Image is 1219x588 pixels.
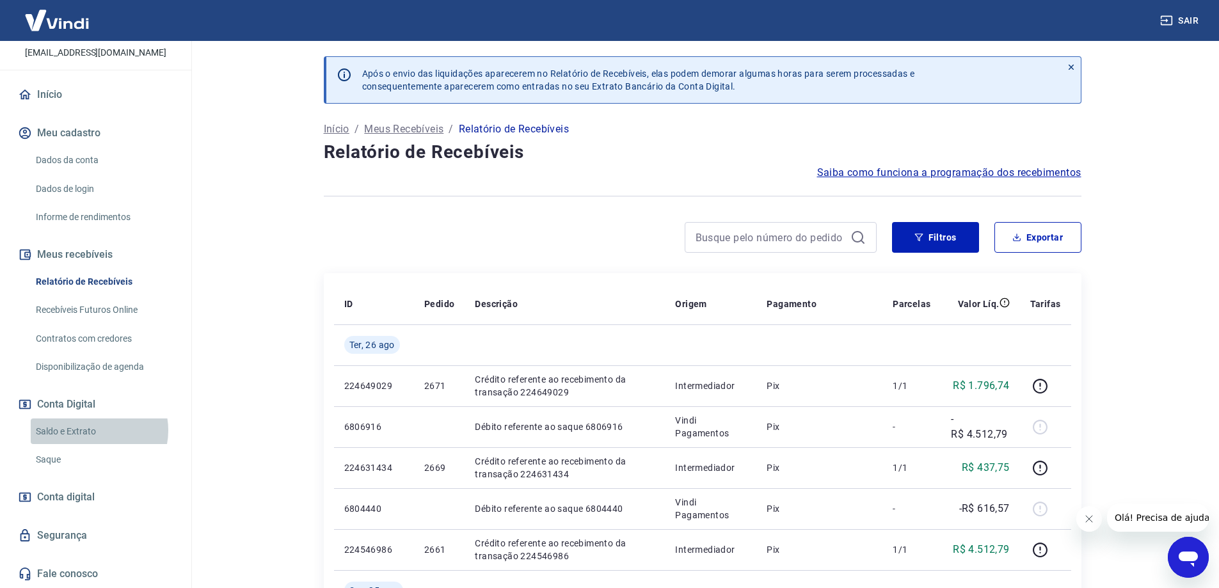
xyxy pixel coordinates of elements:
p: -R$ 616,57 [959,501,1010,516]
p: Vindi Pagamentos [675,414,746,440]
p: R$ 437,75 [962,460,1010,475]
p: R$ 4.512,79 [953,542,1009,557]
a: Recebíveis Futuros Online [31,297,176,323]
iframe: Mensagem da empresa [1107,504,1209,532]
p: Crédito referente ao recebimento da transação 224631434 [475,455,655,481]
p: Origem [675,298,706,310]
button: Meu cadastro [15,119,176,147]
span: Conta digital [37,488,95,506]
p: - [893,420,930,433]
p: 224649029 [344,379,404,392]
button: Conta Digital [15,390,176,418]
a: Início [15,81,176,109]
p: Tarifas [1030,298,1061,310]
a: Relatório de Recebíveis [31,269,176,295]
span: Olá! Precisa de ajuda? [8,9,108,19]
p: -R$ 4.512,79 [951,411,1009,442]
p: [PERSON_NAME] [44,28,147,41]
span: Ter, 26 ago [349,338,395,351]
p: - [893,502,930,515]
iframe: Botão para abrir a janela de mensagens [1168,537,1209,578]
p: 1/1 [893,461,930,474]
p: 1/1 [893,543,930,556]
p: Relatório de Recebíveis [459,122,569,137]
p: Pix [767,461,872,474]
p: Débito referente ao saque 6804440 [475,502,655,515]
p: 224631434 [344,461,404,474]
button: Exportar [994,222,1081,253]
a: Fale conosco [15,560,176,588]
button: Meus recebíveis [15,241,176,269]
p: Pix [767,379,872,392]
p: Intermediador [675,543,746,556]
a: Segurança [15,521,176,550]
a: Dados da conta [31,147,176,173]
button: Filtros [892,222,979,253]
p: Pagamento [767,298,817,310]
p: 2671 [424,379,454,392]
a: Saldo e Extrato [31,418,176,445]
p: ID [344,298,353,310]
a: Contratos com credores [31,326,176,352]
a: Informe de rendimentos [31,204,176,230]
a: Dados de login [31,176,176,202]
p: 2661 [424,543,454,556]
p: 6806916 [344,420,404,433]
p: / [449,122,453,137]
input: Busque pelo número do pedido [696,228,845,247]
p: Pix [767,502,872,515]
p: Pix [767,420,872,433]
a: Meus Recebíveis [364,122,443,137]
p: Débito referente ao saque 6806916 [475,420,655,433]
a: Conta digital [15,483,176,511]
p: Intermediador [675,461,746,474]
p: Intermediador [675,379,746,392]
p: Descrição [475,298,518,310]
h4: Relatório de Recebíveis [324,139,1081,165]
a: Início [324,122,349,137]
p: / [355,122,359,137]
iframe: Fechar mensagem [1076,506,1102,532]
p: Valor Líq. [958,298,1000,310]
a: Saque [31,447,176,473]
p: Pix [767,543,872,556]
a: Disponibilização de agenda [31,354,176,380]
p: Pedido [424,298,454,310]
p: Crédito referente ao recebimento da transação 224546986 [475,537,655,562]
p: Crédito referente ao recebimento da transação 224649029 [475,373,655,399]
p: 2669 [424,461,454,474]
p: 1/1 [893,379,930,392]
p: R$ 1.796,74 [953,378,1009,393]
p: Vindi Pagamentos [675,496,746,521]
p: [EMAIL_ADDRESS][DOMAIN_NAME] [25,46,166,60]
button: Sair [1158,9,1204,33]
p: Parcelas [893,298,930,310]
p: 6804440 [344,502,404,515]
a: Saiba como funciona a programação dos recebimentos [817,165,1081,180]
p: Após o envio das liquidações aparecerem no Relatório de Recebíveis, elas podem demorar algumas ho... [362,67,915,93]
p: 224546986 [344,543,404,556]
img: Vindi [15,1,99,40]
